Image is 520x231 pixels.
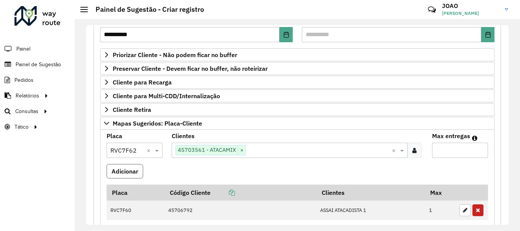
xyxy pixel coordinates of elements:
[238,146,246,155] span: ×
[147,146,153,155] span: Clear all
[100,62,494,75] a: Preservar Cliente - Devem ficar no buffer, não roteirizar
[164,185,316,201] th: Código Cliente
[211,189,235,196] a: Copiar
[16,92,39,100] span: Relatórios
[100,48,494,61] a: Priorizar Cliente - Não podem ficar no buffer
[472,135,477,141] em: Máximo de clientes que serão colocados na mesma rota com os clientes informados
[107,185,164,201] th: Placa
[176,145,238,155] span: 45703561 - ATACAMIX
[107,201,164,220] td: RVC7F60
[113,52,237,58] span: Priorizar Cliente - Não podem ficar no buffer
[100,76,494,89] a: Cliente para Recarga
[279,27,293,42] button: Choose Date
[442,10,499,17] span: [PERSON_NAME]
[425,185,456,201] th: Max
[14,123,29,131] span: Tático
[14,76,33,84] span: Pedidos
[432,131,470,140] label: Max entregas
[16,45,30,53] span: Painel
[100,117,494,130] a: Mapas Sugeridos: Placa-Cliente
[172,131,195,140] label: Clientes
[113,107,151,113] span: Cliente Retira
[100,89,494,102] a: Cliente para Multi-CDD/Internalização
[107,164,143,178] button: Adicionar
[316,201,425,220] td: ASSAI ATACADISTA 1
[15,107,38,115] span: Consultas
[164,201,316,220] td: 45706792
[424,2,440,18] a: Contato Rápido
[113,79,172,85] span: Cliente para Recarga
[425,201,456,220] td: 1
[392,146,398,155] span: Clear all
[16,61,61,69] span: Painel de Sugestão
[113,65,268,72] span: Preservar Cliente - Devem ficar no buffer, não roteirizar
[100,103,494,116] a: Cliente Retira
[442,2,499,10] h3: JOAO
[316,185,425,201] th: Clientes
[481,27,494,42] button: Choose Date
[88,5,204,14] h2: Painel de Sugestão - Criar registro
[113,93,220,99] span: Cliente para Multi-CDD/Internalização
[107,131,122,140] label: Placa
[113,120,202,126] span: Mapas Sugeridos: Placa-Cliente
